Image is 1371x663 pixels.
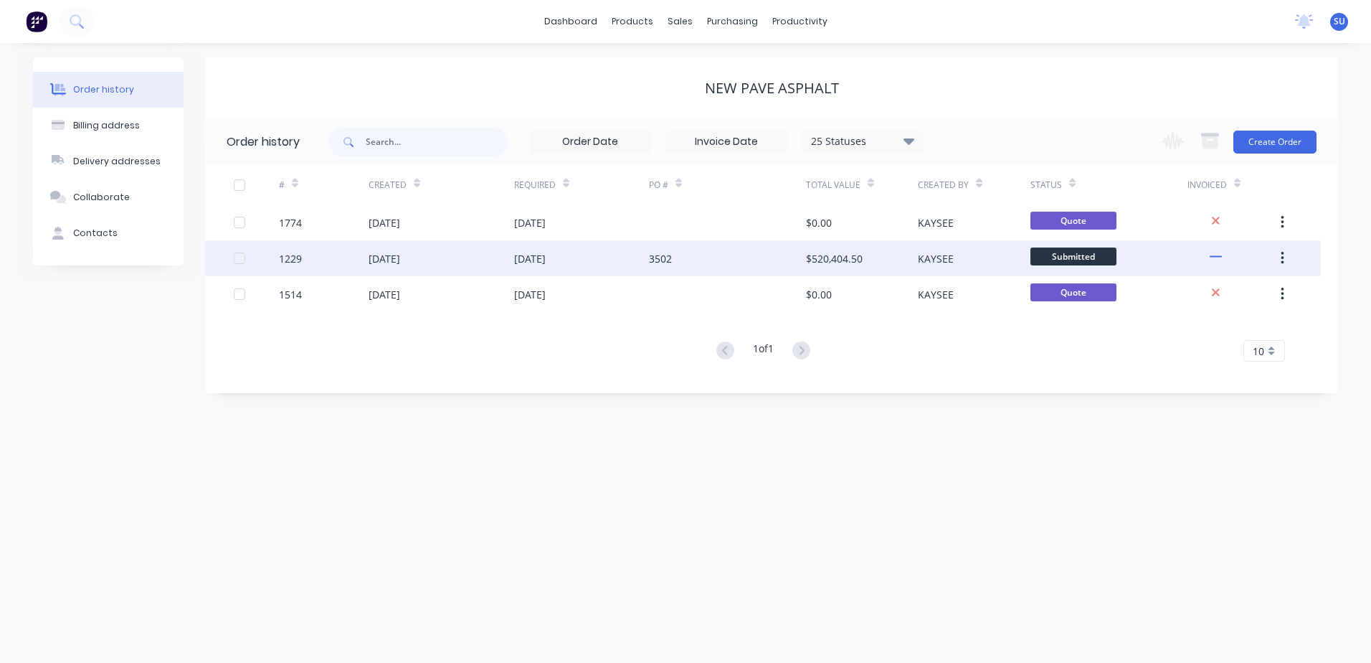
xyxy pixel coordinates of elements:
[514,251,546,266] div: [DATE]
[649,179,668,192] div: PO #
[1030,248,1116,265] span: Submitted
[666,131,787,153] input: Invoice Date
[227,133,300,151] div: Order history
[73,119,140,132] div: Billing address
[279,215,302,230] div: 1774
[649,251,672,266] div: 3502
[918,179,969,192] div: Created By
[369,251,400,266] div: [DATE]
[705,80,839,97] div: New Pave Asphalt
[806,215,832,230] div: $0.00
[33,72,184,108] button: Order history
[514,165,649,204] div: Required
[1187,165,1277,204] div: Invoiced
[1030,283,1116,301] span: Quote
[530,131,650,153] input: Order Date
[806,251,863,266] div: $520,404.50
[33,179,184,215] button: Collaborate
[514,215,546,230] div: [DATE]
[33,215,184,251] button: Contacts
[369,179,407,192] div: Created
[1030,179,1062,192] div: Status
[73,191,130,204] div: Collaborate
[73,83,134,96] div: Order history
[26,11,47,32] img: Factory
[806,287,832,302] div: $0.00
[1030,165,1187,204] div: Status
[660,11,700,32] div: sales
[1187,179,1227,192] div: Invoiced
[806,179,860,192] div: Total Value
[1253,344,1264,359] span: 10
[753,341,774,362] div: 1 of 1
[73,155,161,168] div: Delivery addresses
[369,215,400,230] div: [DATE]
[514,179,556,192] div: Required
[73,227,118,240] div: Contacts
[806,165,918,204] div: Total Value
[700,11,765,32] div: purchasing
[1233,131,1317,154] button: Create Order
[604,11,660,32] div: products
[649,165,806,204] div: PO #
[514,287,546,302] div: [DATE]
[537,11,604,32] a: dashboard
[1030,212,1116,230] span: Quote
[369,165,514,204] div: Created
[279,165,369,204] div: #
[279,287,302,302] div: 1514
[1334,15,1345,28] span: SU
[918,287,954,302] div: KAYSEE
[369,287,400,302] div: [DATE]
[33,108,184,144] button: Billing address
[918,165,1030,204] div: Created By
[802,133,923,149] div: 25 Statuses
[279,251,302,266] div: 1229
[366,128,508,156] input: Search...
[918,215,954,230] div: KAYSEE
[279,179,285,192] div: #
[918,251,954,266] div: KAYSEE
[33,144,184,179] button: Delivery addresses
[765,11,835,32] div: productivity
